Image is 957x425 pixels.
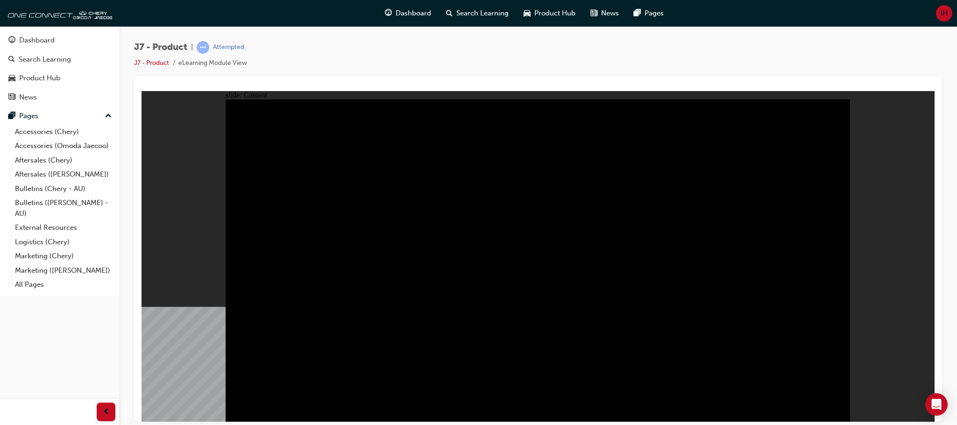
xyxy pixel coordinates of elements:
span: News [601,8,619,19]
span: Search Learning [456,8,509,19]
a: pages-iconPages [626,4,671,23]
span: news-icon [590,7,597,19]
span: pages-icon [634,7,641,19]
a: Search Learning [4,51,115,68]
a: News [4,89,115,106]
span: search-icon [446,7,453,19]
span: learningRecordVerb_ATTEMPT-icon [197,41,209,54]
button: Pages [4,107,115,125]
a: Marketing (Chery) [11,249,115,263]
span: car-icon [8,74,15,83]
div: Pages [19,111,38,121]
a: Bulletins (Chery - AU) [11,182,115,196]
div: Attempted [213,43,244,52]
div: Dashboard [19,35,55,46]
a: guage-iconDashboard [377,4,439,23]
span: news-icon [8,93,15,102]
button: IH [936,5,952,21]
span: car-icon [524,7,531,19]
a: All Pages [11,277,115,292]
span: guage-icon [385,7,392,19]
a: search-iconSearch Learning [439,4,516,23]
span: search-icon [8,56,15,64]
a: Accessories (Omoda Jaecoo) [11,139,115,153]
span: | [191,42,193,53]
span: pages-icon [8,112,15,120]
div: Product Hub [19,73,60,84]
a: car-iconProduct Hub [516,4,583,23]
span: J7 - Product [134,42,187,53]
a: Accessories (Chery) [11,125,115,139]
li: eLearning Module View [178,58,247,69]
a: Product Hub [4,70,115,87]
img: oneconnect [5,4,112,22]
span: up-icon [105,110,112,122]
button: DashboardSearch LearningProduct HubNews [4,30,115,107]
a: Marketing ([PERSON_NAME]) [11,263,115,278]
div: Search Learning [19,54,71,65]
span: guage-icon [8,36,15,45]
span: IH [941,8,948,19]
a: Bulletins ([PERSON_NAME] - AU) [11,196,115,220]
span: Pages [645,8,664,19]
a: Logistics (Chery) [11,235,115,249]
div: News [19,92,37,103]
a: Dashboard [4,32,115,49]
span: Dashboard [396,8,431,19]
a: External Resources [11,220,115,235]
span: prev-icon [103,406,110,418]
a: J7 - Product [134,59,169,67]
span: Product Hub [534,8,575,19]
div: Open Intercom Messenger [925,393,948,416]
a: Aftersales (Chery) [11,153,115,168]
a: news-iconNews [583,4,626,23]
a: Aftersales ([PERSON_NAME]) [11,167,115,182]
